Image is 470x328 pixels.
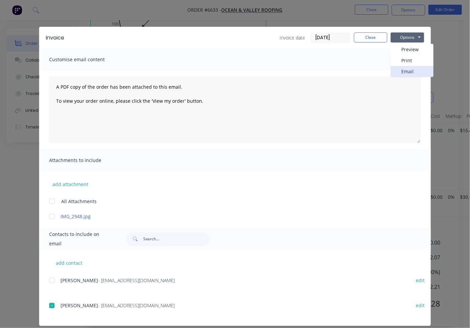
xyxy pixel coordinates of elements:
[61,213,404,220] a: IMG_2948.jpg
[354,32,387,43] button: Close
[391,55,434,66] button: Print
[98,302,175,309] span: - [EMAIL_ADDRESS][DOMAIN_NAME]
[61,198,97,205] span: All Attachments
[46,34,64,42] div: Invoice
[49,230,109,248] span: Contacts to include on email
[61,302,98,309] span: [PERSON_NAME]
[49,76,421,143] textarea: A PDF copy of the order has been attached to this email. To view your order online, please click ...
[49,258,89,268] button: add contact
[391,66,434,77] button: Email
[412,276,429,285] button: edit
[412,301,429,310] button: edit
[143,232,209,246] input: Search...
[391,44,434,55] button: Preview
[61,277,98,283] span: [PERSON_NAME]
[98,277,175,283] span: - [EMAIL_ADDRESS][DOMAIN_NAME]
[49,156,123,165] span: Attachments to include
[49,179,92,189] button: add attachment
[391,32,424,43] button: Options
[49,55,123,64] span: Customise email content
[280,34,305,41] span: Invoice date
